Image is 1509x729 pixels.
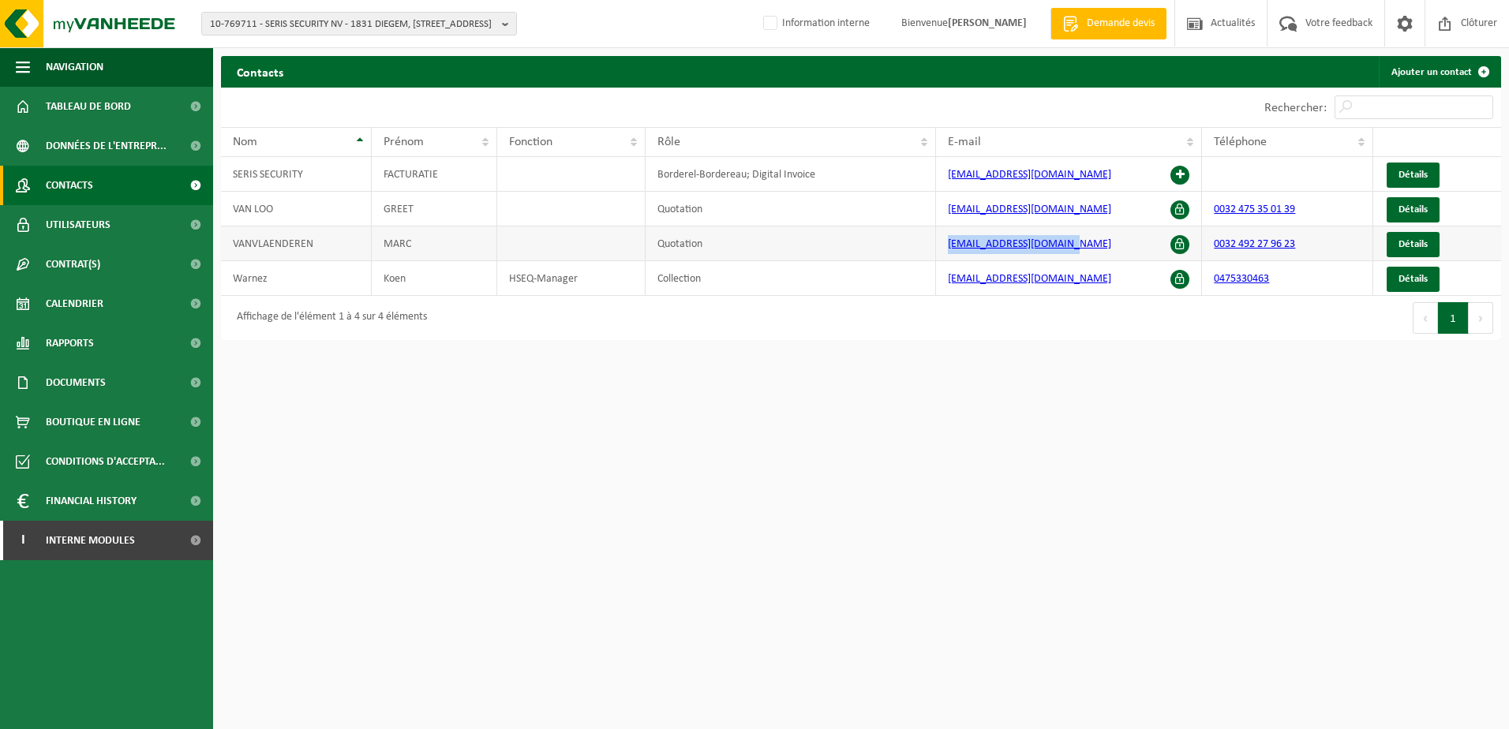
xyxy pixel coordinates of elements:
td: Koen [372,261,497,296]
a: 0032 492 27 96 23 [1214,238,1295,250]
h2: Contacts [221,56,299,87]
a: Détails [1387,267,1440,292]
span: Conditions d'accepta... [46,442,165,481]
button: 1 [1438,302,1469,334]
a: [EMAIL_ADDRESS][DOMAIN_NAME] [948,273,1111,285]
span: Demande devis [1083,16,1159,32]
a: Détails [1387,232,1440,257]
span: Financial History [46,481,137,521]
span: Boutique en ligne [46,402,140,442]
span: Nom [233,136,257,148]
a: [EMAIL_ADDRESS][DOMAIN_NAME] [948,204,1111,215]
a: [EMAIL_ADDRESS][DOMAIN_NAME] [948,169,1111,181]
td: VANVLAENDEREN [221,226,372,261]
span: Prénom [384,136,424,148]
span: E-mail [948,136,981,148]
a: Demande devis [1050,8,1166,39]
span: Détails [1399,239,1428,249]
span: Rapports [46,323,94,363]
label: Information interne [760,12,870,36]
a: Ajouter un contact [1379,56,1500,88]
label: Rechercher: [1264,102,1327,114]
td: Collection [646,261,936,296]
td: Borderel-Bordereau; Digital Invoice [646,157,936,192]
span: Tableau de bord [46,87,131,126]
td: Warnez [221,261,372,296]
td: MARC [372,226,497,261]
td: VAN LOO [221,192,372,226]
span: Détails [1399,170,1428,180]
span: Données de l'entrepr... [46,126,167,166]
button: Next [1469,302,1493,334]
a: 0032 475 35 01 39 [1214,204,1295,215]
span: Utilisateurs [46,205,110,245]
td: HSEQ-Manager [497,261,646,296]
button: 10-769711 - SERIS SECURITY NV - 1831 DIEGEM, [STREET_ADDRESS] [201,12,517,36]
td: Quotation [646,192,936,226]
span: Documents [46,363,106,402]
a: Détails [1387,163,1440,188]
span: Fonction [509,136,552,148]
td: GREET [372,192,497,226]
span: Navigation [46,47,103,87]
td: Quotation [646,226,936,261]
a: 0475330463 [1214,273,1269,285]
button: Previous [1413,302,1438,334]
a: [EMAIL_ADDRESS][DOMAIN_NAME] [948,238,1111,250]
span: Détails [1399,274,1428,284]
span: Rôle [657,136,680,148]
span: I [16,521,30,560]
td: FACTURATIE [372,157,497,192]
span: 10-769711 - SERIS SECURITY NV - 1831 DIEGEM, [STREET_ADDRESS] [210,13,496,36]
span: Interne modules [46,521,135,560]
span: Calendrier [46,284,103,323]
span: Détails [1399,204,1428,215]
span: Téléphone [1214,136,1267,148]
span: Contrat(s) [46,245,100,284]
strong: [PERSON_NAME] [948,17,1027,29]
a: Détails [1387,197,1440,222]
div: Affichage de l'élément 1 à 4 sur 4 éléments [229,304,427,332]
span: Contacts [46,166,93,205]
td: SERIS SECURITY [221,157,372,192]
